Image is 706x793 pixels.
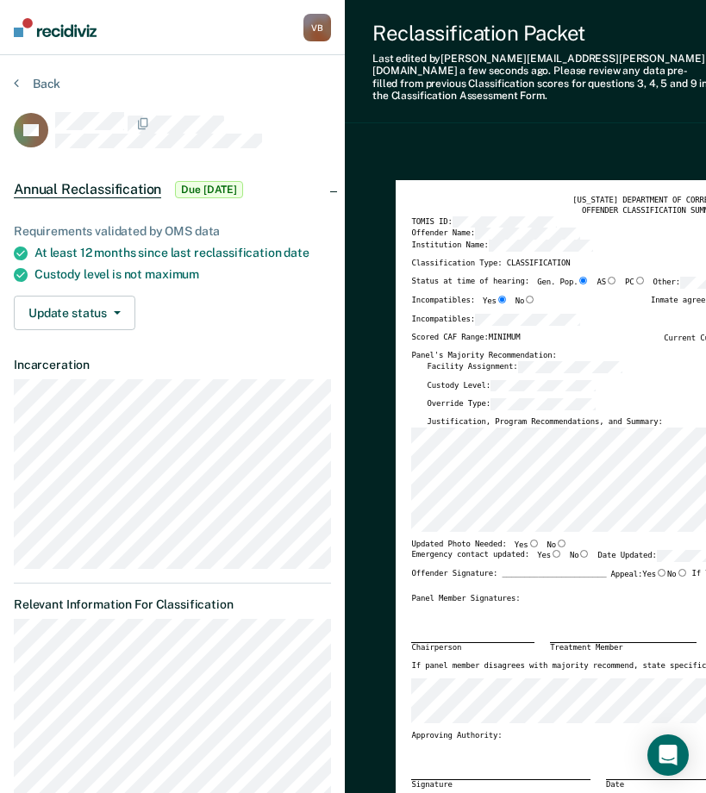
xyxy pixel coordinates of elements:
label: Justification, Program Recommendations, and Summary: [427,417,662,428]
input: No [677,569,688,577]
dt: Relevant Information For Classification [14,597,331,612]
input: Override Type: [490,398,596,410]
input: No [556,540,567,547]
label: Incompatibles: [411,314,579,326]
div: V B [303,14,331,41]
input: AS [606,277,617,284]
button: Back [14,76,60,91]
div: Incompatibles: [411,296,535,314]
label: Appeal: [610,569,687,587]
label: Yes [515,540,540,551]
input: Incompatibles: [475,314,580,326]
label: Scored CAF Range: MINIMUM [411,333,520,345]
label: Institution Name: [411,240,593,252]
span: Due [DATE] [175,181,243,198]
label: AS [597,277,617,289]
span: date [284,246,309,259]
label: TOMIS ID: [411,216,557,228]
label: Custody Level: [427,380,595,392]
div: Requirements validated by OMS data [14,224,331,239]
label: No [570,550,590,562]
div: Chairperson [411,642,534,653]
label: No [667,569,688,580]
label: Offender Name: [411,228,579,240]
span: a few seconds ago [459,65,548,77]
div: Updated Photo Needed: [411,540,567,551]
span: Annual Reclassification [14,181,161,198]
input: Yes [528,540,540,547]
label: Yes [537,550,562,562]
label: Yes [483,296,508,307]
input: Institution Name: [489,240,594,252]
label: No [515,296,536,307]
label: Gen. Pop. [537,277,589,289]
div: Panel Member Signatures: [411,594,520,604]
input: Yes [656,569,667,577]
label: Override Type: [427,398,595,410]
input: Facility Assignment: [518,361,623,373]
div: Treatment Member [550,642,696,653]
div: At least 12 months since last reclassification [34,246,331,260]
label: Yes [642,569,667,580]
button: VB [303,14,331,41]
label: No [547,540,568,551]
input: Offender Name: [475,228,580,240]
input: No [524,296,535,303]
input: No [578,550,590,558]
div: Custody level is not [34,267,331,282]
dt: Incarceration [14,358,331,372]
div: Signature [411,779,590,790]
label: Classification Type: CLASSIFICATION [411,259,570,271]
img: Recidiviz [14,18,97,37]
label: PC [625,277,646,289]
label: Facility Assignment: [427,361,622,373]
input: PC [634,277,646,284]
button: Update status [14,296,135,330]
input: Custody Level: [490,380,596,392]
input: Yes [497,296,508,303]
div: Open Intercom Messenger [647,734,689,776]
input: TOMIS ID: [453,216,558,228]
span: maximum [145,267,199,281]
input: Gen. Pop. [578,277,589,284]
input: Yes [551,550,562,558]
